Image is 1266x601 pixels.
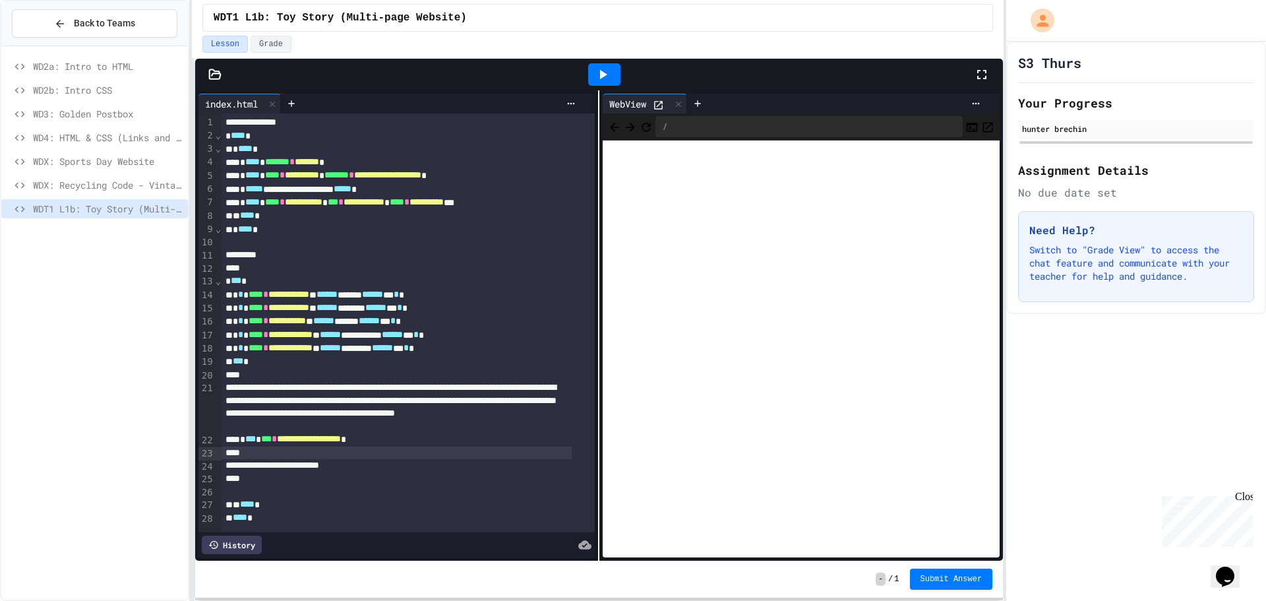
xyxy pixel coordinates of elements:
[198,473,215,486] div: 25
[965,119,979,135] button: Console
[198,369,215,383] div: 20
[198,156,215,169] div: 4
[198,116,215,129] div: 1
[198,170,215,183] div: 5
[876,573,886,586] span: -
[888,574,893,585] span: /
[198,486,215,499] div: 26
[198,249,215,263] div: 11
[198,223,215,236] div: 9
[202,36,248,53] button: Lesson
[198,210,215,223] div: 8
[1029,243,1243,283] p: Switch to "Grade View" to access the chat feature and communicate with your teacher for help and ...
[198,447,215,460] div: 23
[603,97,653,111] div: WebView
[202,536,262,554] div: History
[198,289,215,302] div: 14
[198,263,215,276] div: 12
[33,154,183,168] span: WDX: Sports Day Website
[33,131,183,144] span: WD4: HTML & CSS (Links and Lists)
[1017,5,1058,36] div: My Account
[33,178,183,192] span: WDX: Recycling Code - Vintage Games
[1018,185,1254,201] div: No due date set
[1022,123,1250,135] div: hunter brechin
[1157,491,1253,547] iframe: chat widget
[920,574,982,585] span: Submit Answer
[1018,94,1254,112] h2: Your Progress
[603,141,1000,558] iframe: Web Preview
[655,116,963,137] div: /
[215,143,222,154] span: Fold line
[198,329,215,342] div: 17
[198,434,215,447] div: 22
[198,142,215,156] div: 3
[198,97,264,111] div: index.html
[981,119,994,135] button: Open in new tab
[198,196,215,209] div: 7
[198,236,215,249] div: 10
[198,302,215,315] div: 15
[1211,548,1253,588] iframe: chat widget
[33,59,183,73] span: WD2a: Intro to HTML
[33,107,183,121] span: WD3: Golden Postbox
[251,36,291,53] button: Grade
[5,5,91,84] div: Chat with us now!Close
[198,460,215,474] div: 24
[198,513,215,526] div: 28
[215,276,222,286] span: Fold line
[608,118,621,135] span: Back
[1029,222,1243,238] h3: Need Help?
[198,315,215,329] div: 16
[33,202,183,216] span: WDT1 L1b: Toy Story (Multi-page Website)
[198,356,215,369] div: 19
[640,119,653,135] button: Refresh
[894,574,899,585] span: 1
[1018,53,1081,72] h1: S3 Thurs
[198,275,215,288] div: 13
[624,118,637,135] span: Forward
[198,342,215,356] div: 18
[215,130,222,141] span: Fold line
[215,224,222,234] span: Fold line
[198,382,215,433] div: 21
[74,16,135,30] span: Back to Teams
[33,83,183,97] span: WD2b: Intro CSS
[198,129,215,142] div: 2
[198,499,215,512] div: 27
[1018,161,1254,179] h2: Assignment Details
[214,10,467,26] span: WDT1 L1b: Toy Story (Multi-page Website)
[198,183,215,196] div: 6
